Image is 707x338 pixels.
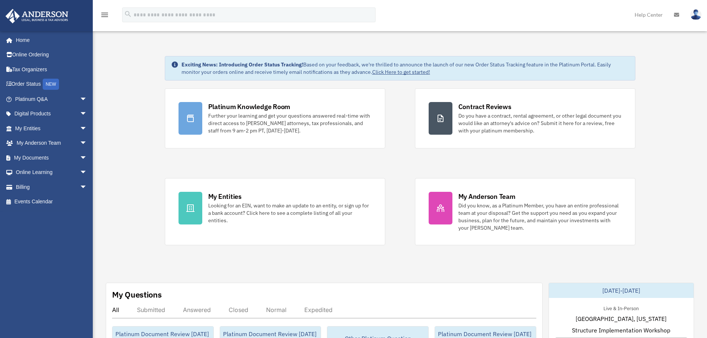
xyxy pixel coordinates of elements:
[80,121,95,136] span: arrow_drop_down
[5,92,98,106] a: Platinum Q&Aarrow_drop_down
[458,192,515,201] div: My Anderson Team
[208,102,291,111] div: Platinum Knowledge Room
[208,192,242,201] div: My Entities
[5,180,98,194] a: Billingarrow_drop_down
[576,314,667,323] span: [GEOGRAPHIC_DATA], [US_STATE]
[5,47,98,62] a: Online Ordering
[266,306,287,314] div: Normal
[80,150,95,165] span: arrow_drop_down
[80,92,95,107] span: arrow_drop_down
[43,79,59,90] div: NEW
[598,304,645,312] div: Live & In-Person
[112,306,119,314] div: All
[100,13,109,19] a: menu
[372,69,430,75] a: Click Here to get started!
[5,150,98,165] a: My Documentsarrow_drop_down
[181,61,303,68] strong: Exciting News: Introducing Order Status Tracking!
[5,77,98,92] a: Order StatusNEW
[208,202,371,224] div: Looking for an EIN, want to make an update to an entity, or sign up for a bank account? Click her...
[112,289,162,300] div: My Questions
[208,112,371,134] div: Further your learning and get your questions answered real-time with direct access to [PERSON_NAM...
[5,136,98,151] a: My Anderson Teamarrow_drop_down
[80,180,95,195] span: arrow_drop_down
[458,202,622,232] div: Did you know, as a Platinum Member, you have an entire professional team at your disposal? Get th...
[137,306,165,314] div: Submitted
[415,178,635,245] a: My Anderson Team Did you know, as a Platinum Member, you have an entire professional team at your...
[304,306,333,314] div: Expedited
[5,165,98,180] a: Online Learningarrow_drop_down
[80,136,95,151] span: arrow_drop_down
[165,178,385,245] a: My Entities Looking for an EIN, want to make an update to an entity, or sign up for a bank accoun...
[181,61,629,76] div: Based on your feedback, we're thrilled to announce the launch of our new Order Status Tracking fe...
[165,88,385,148] a: Platinum Knowledge Room Further your learning and get your questions answered real-time with dire...
[458,112,622,134] div: Do you have a contract, rental agreement, or other legal document you would like an attorney's ad...
[549,283,694,298] div: [DATE]-[DATE]
[690,9,701,20] img: User Pic
[100,10,109,19] i: menu
[5,62,98,77] a: Tax Organizers
[5,33,95,47] a: Home
[5,121,98,136] a: My Entitiesarrow_drop_down
[572,326,670,335] span: Structure Implementation Workshop
[5,106,98,121] a: Digital Productsarrow_drop_down
[3,9,71,23] img: Anderson Advisors Platinum Portal
[183,306,211,314] div: Answered
[124,10,132,18] i: search
[80,106,95,122] span: arrow_drop_down
[458,102,511,111] div: Contract Reviews
[229,306,248,314] div: Closed
[80,165,95,180] span: arrow_drop_down
[415,88,635,148] a: Contract Reviews Do you have a contract, rental agreement, or other legal document you would like...
[5,194,98,209] a: Events Calendar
